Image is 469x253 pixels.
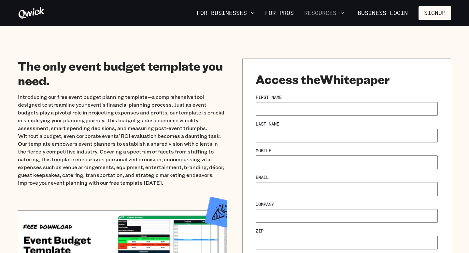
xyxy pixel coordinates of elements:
[256,201,274,207] label: Company
[256,94,282,100] label: First Name
[18,59,227,88] h1: The only event budget template you need.
[352,6,413,20] a: Business Login
[194,7,257,19] button: For Businesses
[18,93,227,187] p: Introducing our free event budget planning template—a comprehensive tool designed to streamline y...
[256,72,438,87] h1: Access the Whitepaper
[256,148,271,153] label: Mobile
[419,6,451,20] button: Signup
[256,174,269,180] label: Email
[256,121,279,127] label: Last Name
[302,7,347,19] button: Resources
[256,228,263,234] label: Zip
[263,7,296,19] a: For Pros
